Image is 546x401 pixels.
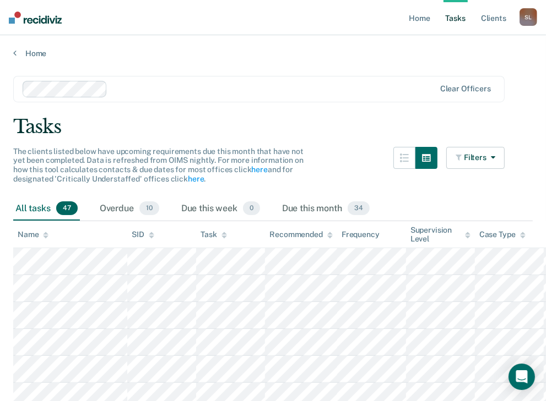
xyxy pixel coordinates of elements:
[13,48,533,58] a: Home
[98,197,161,221] div: Overdue10
[13,197,80,221] div: All tasks47
[243,201,260,216] span: 0
[13,116,533,138] div: Tasks
[342,230,380,239] div: Frequency
[18,230,48,239] div: Name
[440,84,491,94] div: Clear officers
[9,12,62,24] img: Recidiviz
[139,201,159,216] span: 10
[13,147,304,183] span: The clients listed below have upcoming requirements due this month that have not yet been complet...
[132,230,154,239] div: SID
[348,201,370,216] span: 34
[479,230,526,239] div: Case Type
[56,201,78,216] span: 47
[410,226,471,244] div: Supervision Level
[188,174,204,183] a: here
[520,8,537,26] div: S L
[509,364,535,390] div: Open Intercom Messenger
[280,197,372,221] div: Due this month34
[269,230,332,239] div: Recommended
[201,230,226,239] div: Task
[179,197,262,221] div: Due this week0
[520,8,537,26] button: SL
[251,165,267,174] a: here
[446,147,505,169] button: Filters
